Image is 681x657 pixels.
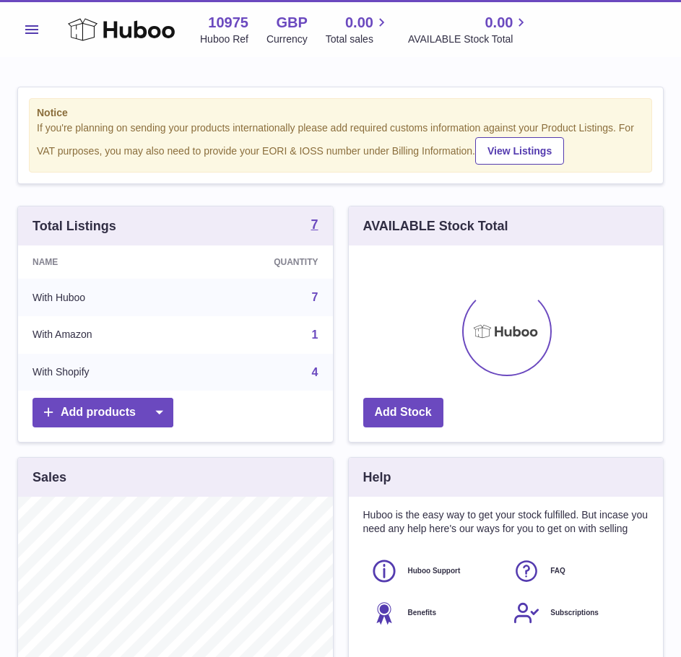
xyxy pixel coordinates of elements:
div: Currency [266,32,308,46]
h3: Help [363,469,391,486]
th: Name [18,245,190,279]
a: 7 [311,218,318,234]
span: 0.00 [345,13,373,32]
h3: Sales [32,469,66,486]
td: With Huboo [18,279,190,316]
a: FAQ [513,557,641,585]
strong: Notice [37,106,644,120]
a: Subscriptions [513,599,641,627]
h3: Total Listings [32,217,116,235]
a: Add Stock [363,398,443,427]
td: With Shopify [18,354,190,391]
span: 0.00 [485,13,513,32]
p: Huboo is the easy way to get your stock fulfilled. But incase you need any help here's our ways f... [363,508,649,536]
a: 0.00 Total sales [326,13,390,46]
span: Subscriptions [550,608,599,618]
span: Total sales [326,32,390,46]
span: Huboo Support [408,566,461,576]
div: Huboo Ref [200,32,248,46]
a: 0.00 AVAILABLE Stock Total [408,13,530,46]
a: 4 [312,366,318,378]
td: With Amazon [18,316,190,354]
span: FAQ [550,566,565,576]
a: Huboo Support [370,557,499,585]
a: 1 [312,328,318,341]
strong: GBP [276,13,307,32]
span: Benefits [408,608,436,618]
div: If you're planning on sending your products internationally please add required customs informati... [37,121,644,165]
a: View Listings [475,137,564,165]
a: Add products [32,398,173,427]
strong: 10975 [208,13,248,32]
a: 7 [312,291,318,303]
span: AVAILABLE Stock Total [408,32,530,46]
th: Quantity [190,245,332,279]
strong: 7 [311,218,318,231]
a: Benefits [370,599,499,627]
h3: AVAILABLE Stock Total [363,217,508,235]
